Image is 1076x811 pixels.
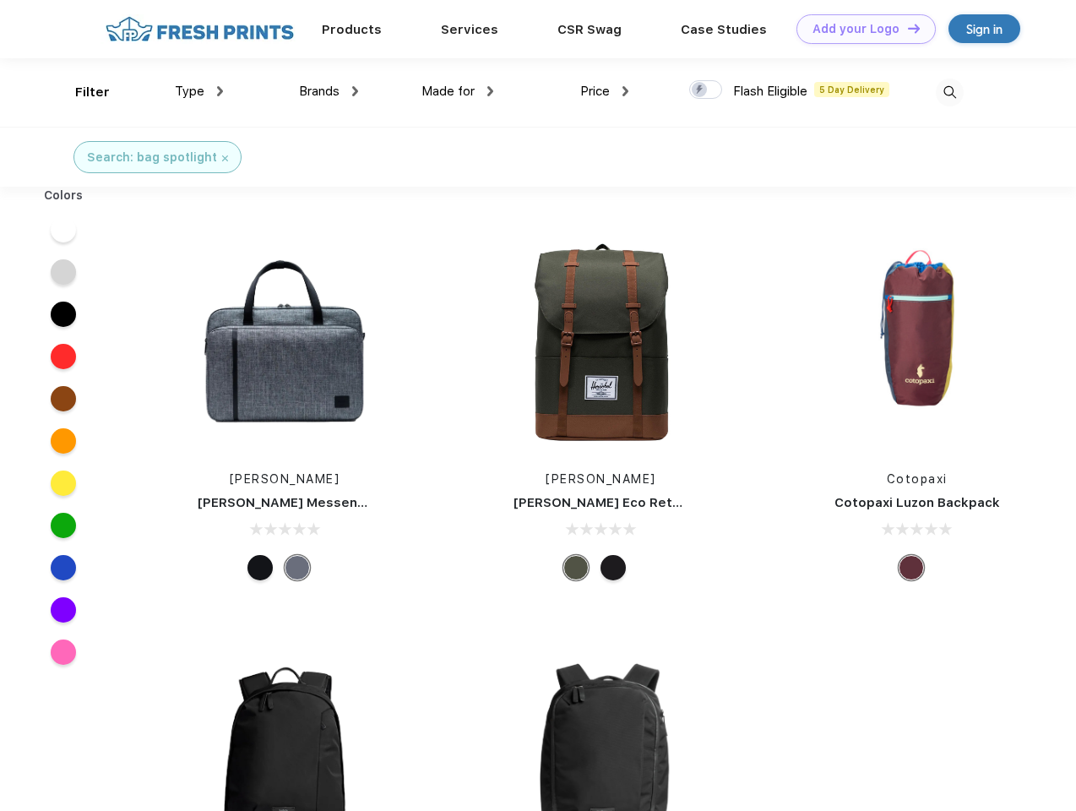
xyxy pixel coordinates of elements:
[936,79,964,106] img: desktop_search.svg
[198,495,380,510] a: [PERSON_NAME] Messenger
[31,187,96,204] div: Colors
[87,149,217,166] div: Search: bag spotlight
[487,86,493,96] img: dropdown.png
[948,14,1020,43] a: Sign in
[488,229,713,454] img: func=resize&h=266
[600,555,626,580] div: Black
[299,84,340,99] span: Brands
[175,84,204,99] span: Type
[421,84,475,99] span: Made for
[322,22,382,37] a: Products
[247,555,273,580] div: Black
[812,22,899,36] div: Add your Logo
[172,229,397,454] img: func=resize&h=266
[563,555,589,580] div: Forest
[834,495,1000,510] a: Cotopaxi Luzon Backpack
[217,86,223,96] img: dropdown.png
[805,229,1030,454] img: func=resize&h=266
[222,155,228,161] img: filter_cancel.svg
[101,14,299,44] img: fo%20logo%202.webp
[580,84,610,99] span: Price
[514,495,859,510] a: [PERSON_NAME] Eco Retreat 15" Computer Backpack
[814,82,889,97] span: 5 Day Delivery
[352,86,358,96] img: dropdown.png
[908,24,920,33] img: DT
[230,472,340,486] a: [PERSON_NAME]
[285,555,310,580] div: Raven Crosshatch
[546,472,656,486] a: [PERSON_NAME]
[622,86,628,96] img: dropdown.png
[75,83,110,102] div: Filter
[899,555,924,580] div: Surprise
[887,472,948,486] a: Cotopaxi
[733,84,807,99] span: Flash Eligible
[966,19,1003,39] div: Sign in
